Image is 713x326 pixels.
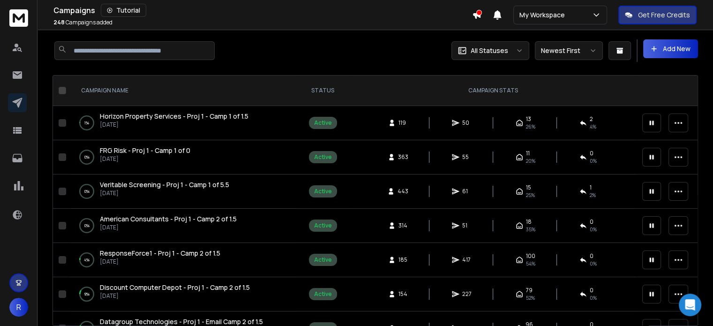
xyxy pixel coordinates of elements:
span: 185 [398,256,408,264]
span: 227 [462,290,472,298]
span: 0 % [590,294,597,302]
span: 50 [462,119,472,127]
span: 15 [526,184,531,191]
span: 0 [590,150,593,157]
span: 1 [590,184,592,191]
span: Horizon Property Services - Proj 1 - Camp 1 of 1.5 [100,112,248,121]
button: R [9,298,28,317]
span: 25 % [526,191,535,199]
p: All Statuses [471,46,508,55]
span: 61 [462,188,472,195]
span: 55 [462,153,472,161]
p: Get Free Credits [638,10,690,20]
span: 119 [398,119,408,127]
span: 0 % [590,226,597,233]
span: 248 [53,18,65,26]
div: Campaigns [53,4,472,17]
span: 20 % [526,157,535,165]
td: 9%Discount Computer Depot - Proj 1 - Camp 2 of 1.5[DATE] [70,277,296,311]
a: ResponseForce1 - Proj 1 - Camp 2 of 1.5 [100,249,220,258]
button: Newest First [535,41,603,60]
span: 4 % [590,123,596,130]
p: [DATE] [100,155,190,163]
span: 35 % [526,226,535,233]
span: 13 [526,115,531,123]
span: 443 [398,188,408,195]
span: 2 [590,115,593,123]
p: [DATE] [100,258,220,265]
span: 51 [462,222,472,229]
p: 4 % [84,255,90,265]
span: 0 [590,218,593,226]
p: [DATE] [100,121,248,129]
span: 363 [398,153,408,161]
button: Get Free Credits [618,6,697,24]
td: 1%Horizon Property Services - Proj 1 - Camp 1 of 1.5[DATE] [70,106,296,140]
button: Add New [643,39,698,58]
span: ResponseForce1 - Proj 1 - Camp 2 of 1.5 [100,249,220,258]
span: 100 [526,252,535,260]
td: 4%ResponseForce1 - Proj 1 - Camp 2 of 1.5[DATE] [70,243,296,277]
th: STATUS [296,76,349,106]
td: 0%Veritable Screening - Proj 1 - Camp 1 of 5.5[DATE] [70,174,296,209]
span: 0 [590,252,593,260]
span: 18 [526,218,532,226]
p: 0 % [84,187,90,196]
span: 314 [398,222,408,229]
span: 0 [590,287,593,294]
p: 9 % [84,289,90,299]
div: Active [314,119,332,127]
p: [DATE] [100,292,250,300]
a: Veritable Screening - Proj 1 - Camp 1 of 5.5 [100,180,229,190]
a: American Consultants - Proj 1 - Camp 2 of 1.5 [100,214,237,224]
span: 52 % [526,294,535,302]
div: Open Intercom Messenger [679,294,701,316]
p: 0 % [84,152,90,162]
p: 1 % [84,118,89,128]
p: Campaigns added [53,19,113,26]
div: Active [314,256,332,264]
div: Active [314,290,332,298]
th: CAMPAIGN NAME [70,76,296,106]
span: 417 [462,256,472,264]
a: Discount Computer Depot - Proj 1 - Camp 2 of 1.5 [100,283,250,292]
p: [DATE] [100,224,237,231]
a: FRG Risk - Proj 1 - Camp 1 of 0 [100,146,190,155]
p: [DATE] [100,190,229,197]
span: 154 [398,290,408,298]
button: Tutorial [101,4,146,17]
a: Horizon Property Services - Proj 1 - Camp 1 of 1.5 [100,112,248,121]
span: Datagroup Technologies - Proj 1 - Email Camp 2 of 1.5 [100,317,263,326]
div: Active [314,188,332,195]
span: 0 % [590,157,597,165]
span: 79 [526,287,533,294]
span: 54 % [526,260,535,267]
div: Active [314,222,332,229]
th: CAMPAIGN STATS [349,76,637,106]
td: 0%American Consultants - Proj 1 - Camp 2 of 1.5[DATE] [70,209,296,243]
span: Discount Computer Depot - Proj 1 - Camp 2 of 1.5 [100,283,250,292]
div: Active [314,153,332,161]
span: 11 [526,150,530,157]
td: 0%FRG Risk - Proj 1 - Camp 1 of 0[DATE] [70,140,296,174]
p: 0 % [84,221,90,230]
p: My Workspace [519,10,569,20]
span: 0 % [590,260,597,267]
span: 2 % [590,191,596,199]
span: 26 % [526,123,535,130]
